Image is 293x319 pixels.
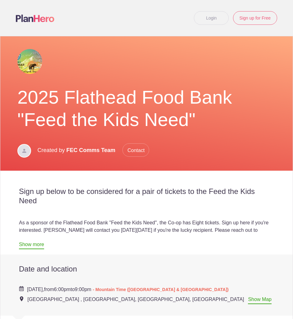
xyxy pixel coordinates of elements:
[17,144,31,158] img: Davatar
[248,297,272,304] a: Show Map
[233,11,277,25] a: Sign up for Free
[16,15,54,22] img: Logo main planhero
[93,287,228,292] span: - Mountain Time ([GEOGRAPHIC_DATA] & [GEOGRAPHIC_DATA])
[17,86,276,131] h1: 2025 Flathead Food Bank "Feed the Kids Need"
[194,11,229,25] a: Login
[19,219,274,249] div: As a sponsor of the Flathead Food Bank "Feed the Kids Need", the Co-op has Eight tickets. Sign up...
[19,187,274,205] h2: Sign up below to be considered for a pair of tickets to the Feed the Kids Need
[37,143,149,157] p: Created by
[27,297,244,302] span: [GEOGRAPHIC_DATA] , [GEOGRAPHIC_DATA], [GEOGRAPHIC_DATA], [GEOGRAPHIC_DATA]
[54,287,71,292] span: 6:00pm
[20,296,23,301] img: Event location
[19,242,44,249] a: Show more
[27,287,229,292] span: from to
[19,286,24,291] img: Cal purple
[19,264,274,274] h2: Date and location
[75,287,91,292] span: 9:00pm
[66,147,116,153] span: FEC Comms Team
[27,287,44,292] span: [DATE],
[17,49,42,74] img: Great bear
[122,143,149,157] span: Contact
